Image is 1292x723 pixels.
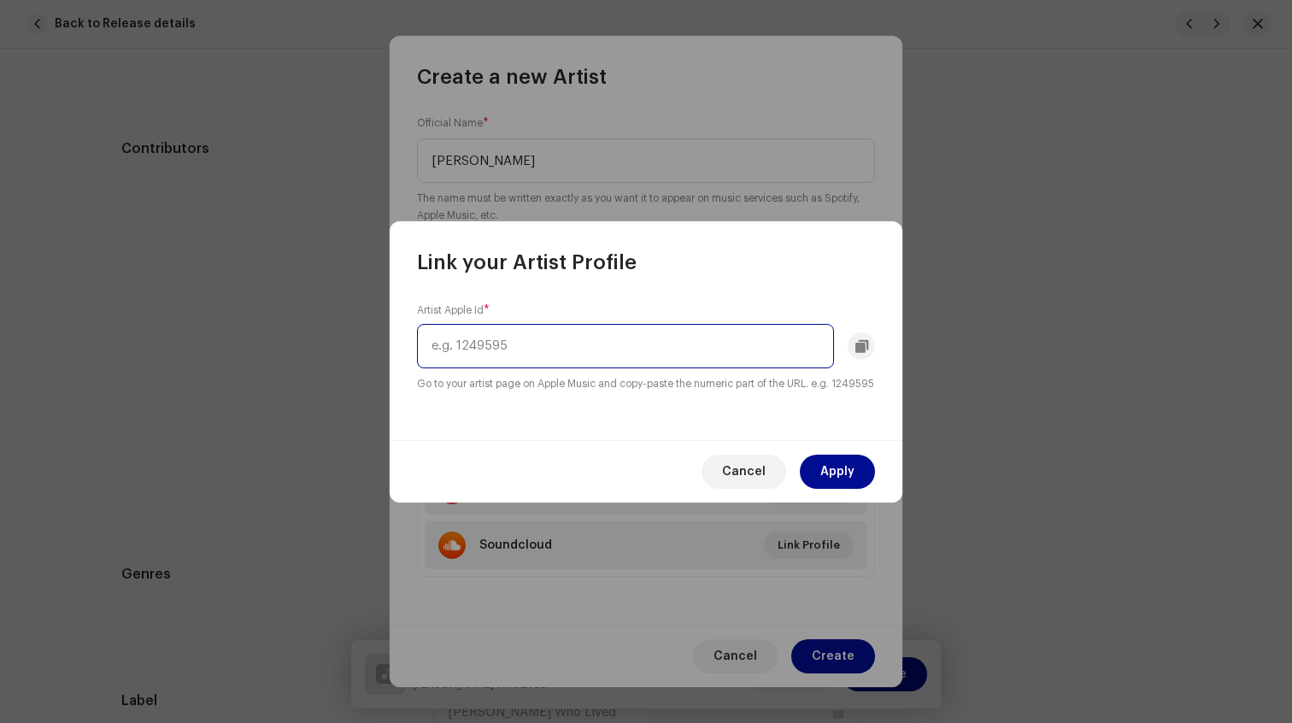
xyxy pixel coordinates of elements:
[722,455,766,489] span: Cancel
[702,455,786,489] button: Cancel
[820,455,854,489] span: Apply
[417,249,637,276] span: Link your Artist Profile
[800,455,875,489] button: Apply
[417,324,834,368] input: e.g. 1249595
[417,303,490,317] label: Artist Apple Id
[417,375,874,392] small: Go to your artist page on Apple Music and copy-paste the numeric part of the URL. e.g. 1249595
